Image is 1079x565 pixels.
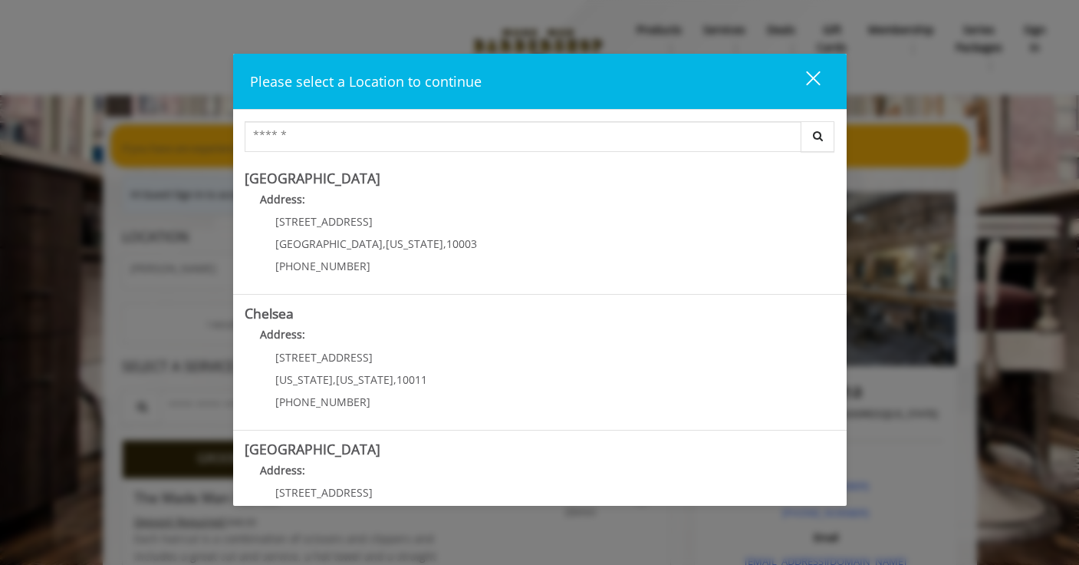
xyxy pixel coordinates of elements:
div: close dialog [788,70,819,93]
span: [GEOGRAPHIC_DATA] [275,236,383,251]
span: [US_STATE] [336,372,393,387]
b: Address: [260,463,305,477]
b: Address: [260,327,305,342]
button: close dialog [778,65,830,97]
span: , [443,236,446,251]
span: [STREET_ADDRESS] [275,485,373,500]
span: [PHONE_NUMBER] [275,395,370,409]
b: [GEOGRAPHIC_DATA] [245,440,380,458]
b: Chelsea [245,304,294,322]
span: [STREET_ADDRESS] [275,350,373,365]
input: Search Center [245,121,801,152]
span: [US_STATE] [275,372,333,387]
b: Address: [260,192,305,207]
span: , [333,372,336,387]
span: , [383,236,386,251]
span: 10003 [446,236,477,251]
span: [US_STATE] [386,236,443,251]
span: 10011 [396,372,427,387]
span: , [393,372,396,387]
i: Search button [809,131,827,141]
span: [PHONE_NUMBER] [275,259,370,273]
div: Center Select [245,121,835,160]
b: [GEOGRAPHIC_DATA] [245,169,380,187]
span: [STREET_ADDRESS] [275,214,373,229]
span: Please select a Location to continue [250,72,482,91]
